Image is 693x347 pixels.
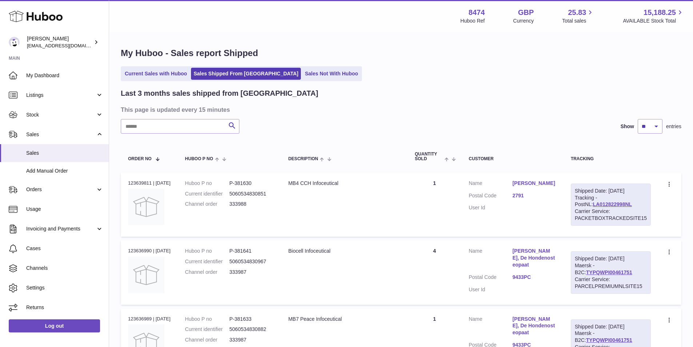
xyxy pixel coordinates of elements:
[593,201,632,207] a: LA012822998NL
[575,276,647,290] div: Carrier Service: PARCELPREMIUMNLSITE15
[185,269,230,276] dt: Channel order
[469,286,512,293] dt: User Id
[469,204,512,211] dt: User Id
[185,326,230,333] dt: Current identifier
[407,173,461,237] td: 1
[122,68,190,80] a: Current Sales with Huboo
[27,43,107,48] span: [EMAIL_ADDRESS][DOMAIN_NAME]
[469,248,512,270] dt: Name
[230,201,274,208] dd: 333988
[26,150,103,157] span: Sales
[185,201,230,208] dt: Channel order
[230,190,274,197] dd: 5060534830851
[185,258,230,265] dt: Current identifier
[288,180,400,187] div: MB4 CCH Infoceutical
[623,8,684,24] a: 15,188.25 AVAILABLE Stock Total
[302,68,361,80] a: Sales Not With Huboo
[185,248,230,255] dt: Huboo P no
[415,152,443,161] span: Quantity Sold
[562,8,594,24] a: 25.83 Total sales
[26,206,103,213] span: Usage
[575,255,647,262] div: Shipped Date: [DATE]
[121,106,680,114] h3: This page is updated every 15 minutes
[128,316,171,322] div: 123636989 | [DATE]
[185,336,230,343] dt: Channel order
[26,284,103,291] span: Settings
[26,111,96,118] span: Stock
[9,37,20,48] img: orders@neshealth.com
[469,192,512,201] dt: Postal Code
[26,245,103,252] span: Cases
[185,157,213,161] span: Huboo P no
[586,269,632,275] a: TYPQWPI00461751
[469,316,512,338] dt: Name
[230,248,274,255] dd: P-381641
[571,157,651,161] div: Tracking
[26,186,96,193] span: Orders
[191,68,301,80] a: Sales Shipped From [GEOGRAPHIC_DATA]
[644,8,676,17] span: 15,188.25
[469,8,485,17] strong: 8474
[128,248,171,254] div: 123636990 | [DATE]
[513,274,556,281] a: 9433PC
[621,123,634,130] label: Show
[26,167,103,174] span: Add Manual Order
[288,316,400,323] div: MB7 Peace Infoceutical
[185,316,230,323] dt: Huboo P no
[288,157,318,161] span: Description
[461,17,485,24] div: Huboo Ref
[288,248,400,255] div: Biocell Infoceutical
[407,240,461,304] td: 4
[26,265,103,272] span: Channels
[121,47,681,59] h1: My Huboo - Sales report Shipped
[185,190,230,197] dt: Current identifier
[128,180,171,186] div: 123639811 | [DATE]
[27,35,92,49] div: [PERSON_NAME]
[185,180,230,187] dt: Huboo P no
[26,131,96,138] span: Sales
[128,157,152,161] span: Order No
[518,8,534,17] strong: GBP
[230,326,274,333] dd: 5060534830882
[230,258,274,265] dd: 5060534830967
[230,336,274,343] dd: 333987
[575,208,647,222] div: Carrier Service: PACKETBOXTRACKEDSITE15
[469,180,512,189] dt: Name
[513,17,534,24] div: Currency
[469,274,512,283] dt: Postal Code
[562,17,594,24] span: Total sales
[575,188,647,194] div: Shipped Date: [DATE]
[121,88,318,98] h2: Last 3 months sales shipped from [GEOGRAPHIC_DATA]
[513,180,556,187] a: [PERSON_NAME]
[571,184,651,226] div: Tracking - PostNL:
[469,157,556,161] div: Customer
[586,337,632,343] a: TYPQWPI00461751
[26,225,96,232] span: Invoicing and Payments
[513,316,556,336] a: [PERSON_NAME], De Hondenosteopaat
[230,269,274,276] dd: 333987
[666,123,681,130] span: entries
[575,323,647,330] div: Shipped Date: [DATE]
[9,319,100,332] a: Log out
[230,180,274,187] dd: P-381630
[128,257,164,293] img: no-photo.jpg
[230,316,274,323] dd: P-381633
[26,92,96,99] span: Listings
[26,72,103,79] span: My Dashboard
[623,17,684,24] span: AVAILABLE Stock Total
[571,251,651,293] div: Maersk - B2C:
[128,189,164,225] img: no-photo.jpg
[26,304,103,311] span: Returns
[513,248,556,268] a: [PERSON_NAME], De Hondenosteopaat
[568,8,586,17] span: 25.83
[513,192,556,199] a: 2791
